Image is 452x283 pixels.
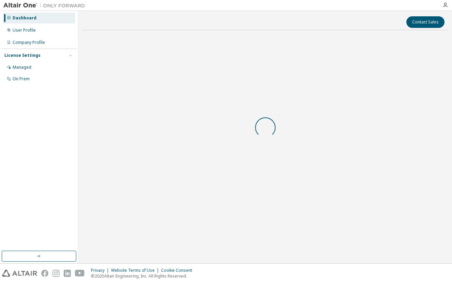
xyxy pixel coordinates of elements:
div: User Profile [13,28,36,33]
img: facebook.svg [41,270,48,277]
div: On Prem [13,76,30,82]
img: linkedin.svg [64,270,71,277]
div: Company Profile [13,40,45,45]
div: Website Terms of Use [111,268,161,273]
div: Managed [13,65,31,70]
img: instagram.svg [52,270,60,277]
img: Altair One [3,2,89,9]
img: altair_logo.svg [2,270,37,277]
img: youtube.svg [75,270,85,277]
div: License Settings [4,53,41,58]
div: Dashboard [13,15,36,21]
div: Privacy [91,268,111,273]
button: Contact Sales [406,16,445,28]
div: Cookie Consent [161,268,196,273]
p: © 2025 Altair Engineering, Inc. All Rights Reserved. [91,273,196,279]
